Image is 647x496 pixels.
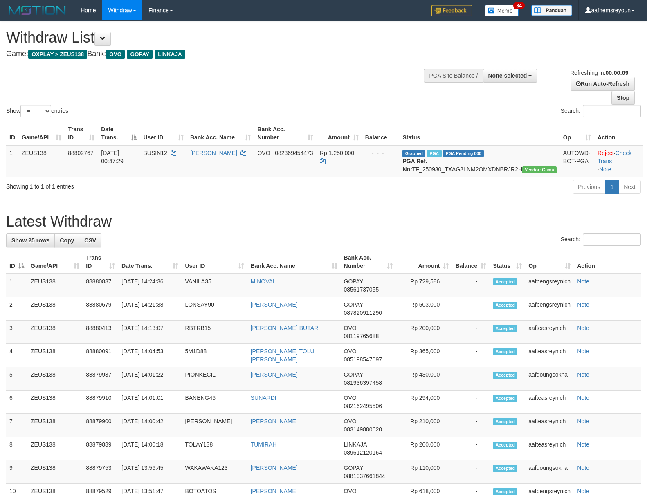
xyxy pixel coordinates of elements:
[396,437,452,460] td: Rp 200,000
[79,233,101,247] a: CSV
[83,297,118,321] td: 88880679
[84,237,96,244] span: CSV
[251,488,298,494] a: [PERSON_NAME]
[6,29,423,46] h1: Withdraw List
[525,344,574,367] td: aafteasreynich
[399,122,559,145] th: Status
[344,395,357,401] span: OVO
[605,180,619,194] a: 1
[577,348,589,355] a: Note
[27,321,83,344] td: ZEUS138
[65,122,98,145] th: Trans ID: activate to sort column ascending
[118,274,182,297] td: [DATE] 14:24:36
[344,348,357,355] span: OVO
[570,70,628,76] span: Refreshing in:
[525,250,574,274] th: Op: activate to sort column ascending
[251,441,277,448] a: TUMIRAH
[598,150,614,156] a: Reject
[28,50,87,59] span: OXPLAY > ZEUS138
[251,301,298,308] a: [PERSON_NAME]
[182,460,247,484] td: WAKAWAKA123
[6,414,27,437] td: 7
[605,70,628,76] strong: 00:00:09
[493,465,517,472] span: Accepted
[577,488,589,494] a: Note
[452,391,490,414] td: -
[118,367,182,391] td: [DATE] 14:01:22
[493,325,517,332] span: Accepted
[18,145,65,177] td: ZEUS138
[83,274,118,297] td: 88880837
[182,367,247,391] td: PIONKECIL
[402,158,427,173] b: PGA Ref. No:
[344,426,382,433] span: Copy 083149880620 to clipboard
[83,250,118,274] th: Trans ID: activate to sort column ascending
[6,213,641,230] h1: Latest Withdraw
[344,286,379,293] span: Copy 08561737055 to clipboard
[571,77,635,91] a: Run Auto-Refresh
[525,437,574,460] td: aafteasreynich
[485,5,519,16] img: Button%20Memo.svg
[341,250,396,274] th: Bank Acc. Number: activate to sort column ascending
[251,371,298,378] a: [PERSON_NAME]
[344,310,382,316] span: Copy 087820911290 to clipboard
[118,460,182,484] td: [DATE] 13:56:45
[118,437,182,460] td: [DATE] 14:00:18
[143,150,167,156] span: BUSIN12
[344,473,385,479] span: Copy 0881037661844 to clipboard
[402,150,425,157] span: Grabbed
[251,418,298,424] a: [PERSON_NAME]
[6,145,18,177] td: 1
[251,465,298,471] a: [PERSON_NAME]
[525,297,574,321] td: aafpengsreynich
[344,403,382,409] span: Copy 082162495506 to clipboard
[83,367,118,391] td: 88879937
[182,437,247,460] td: TOLAY138
[577,371,589,378] a: Note
[106,50,125,59] span: OVO
[344,418,357,424] span: OVO
[11,237,49,244] span: Show 25 rows
[54,233,79,247] a: Copy
[182,344,247,367] td: 5M1D88
[27,391,83,414] td: ZEUS138
[251,325,318,331] a: [PERSON_NAME] BUTAR
[6,274,27,297] td: 1
[182,414,247,437] td: [PERSON_NAME]
[452,297,490,321] td: -
[6,344,27,367] td: 4
[452,460,490,484] td: -
[577,465,589,471] a: Note
[362,122,400,145] th: Balance
[583,233,641,246] input: Search:
[83,391,118,414] td: 88879910
[452,344,490,367] td: -
[6,297,27,321] td: 2
[493,278,517,285] span: Accepted
[488,72,527,79] span: None selected
[6,50,423,58] h4: Game: Bank:
[344,356,382,363] span: Copy 085198547097 to clipboard
[83,460,118,484] td: 88879753
[594,145,643,177] td: · ·
[257,150,270,156] span: OVO
[483,69,537,83] button: None selected
[254,122,317,145] th: Bank Acc. Number: activate to sort column ascending
[6,321,27,344] td: 3
[6,179,263,191] div: Showing 1 to 1 of 1 entries
[493,302,517,309] span: Accepted
[611,91,635,105] a: Stop
[118,344,182,367] td: [DATE] 14:04:53
[27,344,83,367] td: ZEUS138
[525,460,574,484] td: aafdoungsokna
[452,367,490,391] td: -
[427,150,441,157] span: Marked by aafsreyleap
[127,50,153,59] span: GOPAY
[561,105,641,117] label: Search:
[577,278,589,285] a: Note
[182,274,247,297] td: VANILA35
[399,145,559,177] td: TF_250930_TXAG3LNM2OMXDNBRJR2H
[344,333,379,339] span: Copy 08119765688 to clipboard
[27,460,83,484] td: ZEUS138
[83,321,118,344] td: 88880413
